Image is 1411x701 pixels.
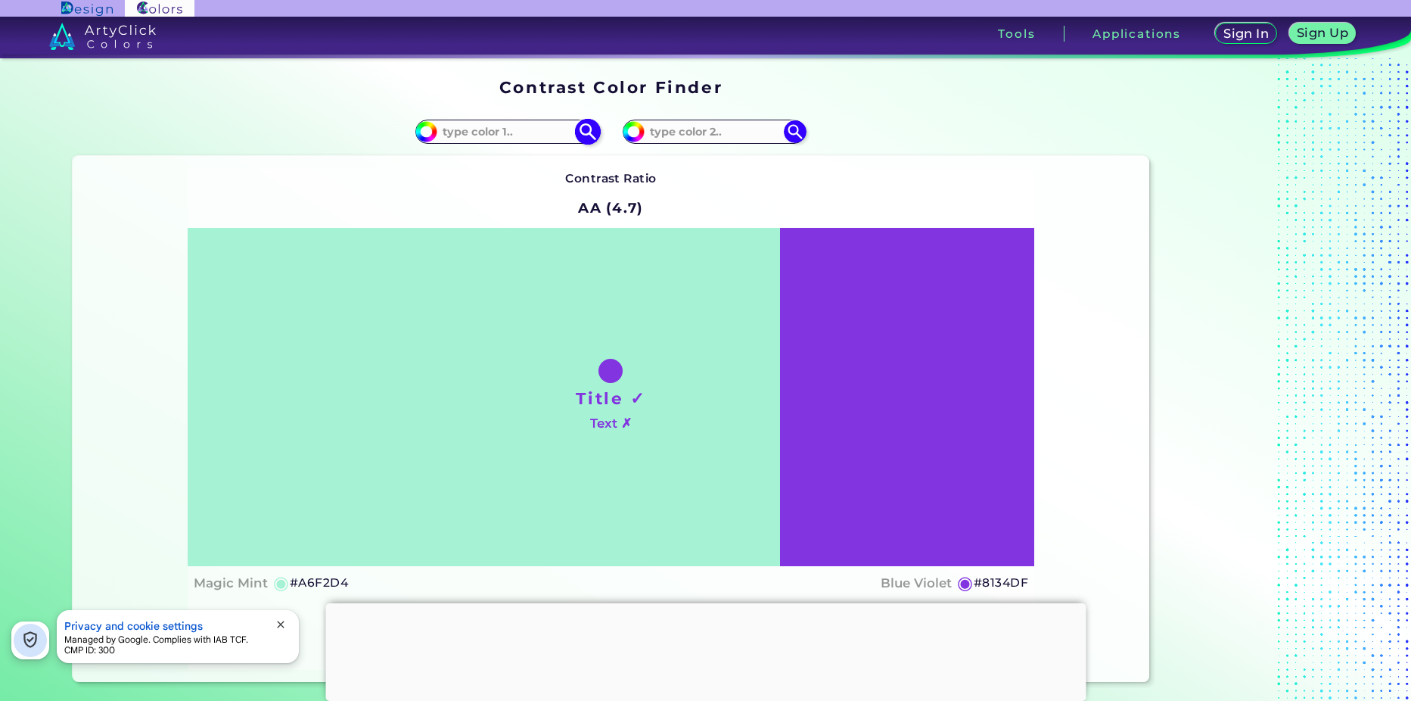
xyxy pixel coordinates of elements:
a: Sign Up [1292,24,1353,44]
strong: Contrast Ratio [565,171,657,185]
h3: Tools [998,28,1035,39]
h4: Text ✗ [590,413,632,435]
h5: #8134DF [974,573,1028,593]
a: Sign In [1218,24,1274,44]
img: ArtyClick Design logo [61,2,112,16]
img: icon search [575,119,601,145]
input: type color 2.. [645,121,785,142]
h4: Blue Violet [881,572,952,594]
h3: Applications [1092,28,1181,39]
h2: AA (4.7) [571,192,651,225]
h5: ◉ [273,574,290,592]
img: icon search [784,120,807,143]
h5: Sign Up [1299,27,1346,39]
img: logo_artyclick_colors_white.svg [49,23,156,50]
h4: Magic Mint [194,572,268,594]
iframe: Advertisement [325,603,1086,697]
h1: Contrast Color Finder [499,76,723,98]
h5: #A6F2D4 [290,573,348,593]
input: type color 1.. [437,121,578,142]
iframe: Advertisement [1155,72,1344,688]
h1: Title ✓ [576,387,645,410]
h5: ◉ [957,574,974,592]
h5: Sign In [1226,28,1267,39]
